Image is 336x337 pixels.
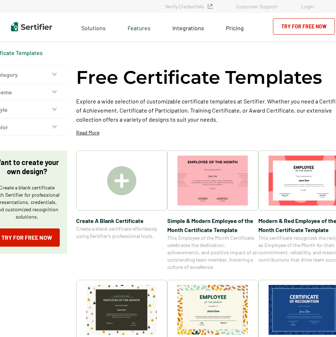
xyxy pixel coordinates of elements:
[76,66,322,89] h1: Free Certificate Templates
[172,23,204,32] a: Integrations
[128,23,151,32] span: Features
[226,23,244,32] a: Pricing
[76,129,99,136] p: Read More
[273,18,335,35] a: Try for Free Now
[177,285,248,335] img: Simple and Patterned Employee of the Month Certificate Template
[76,216,167,225] span: Create A Blank Certificate
[86,285,157,335] img: Simple & Colorful Employee of the Month Certificate Template
[167,234,258,271] span: This Employee of the Month Certificate celebrates the dedication, achievements, and positive impa...
[301,3,314,9] a: Login
[165,3,212,9] a: Verify Credentials
[236,3,278,9] a: Customer Support
[76,225,167,240] span: Create a blank certificate effortlessly using Sertifier’s professional tools.
[107,166,136,195] img: Create A Blank Certificate
[177,156,248,205] img: Simple & Modern Employee of the Month Certificate Template
[172,24,204,31] span: Integrations
[167,216,258,234] span: Simple & Modern Employee of the Month Certificate Template
[11,22,52,31] img: Sertifier | Digital Credentialing Platform
[226,24,244,31] span: Pricing
[167,150,258,271] a: Simple & Modern Employee of the Month Certificate TemplateSimple & Modern Employee of the Month C...
[81,23,106,32] span: Solutions
[208,4,212,9] img: Verified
